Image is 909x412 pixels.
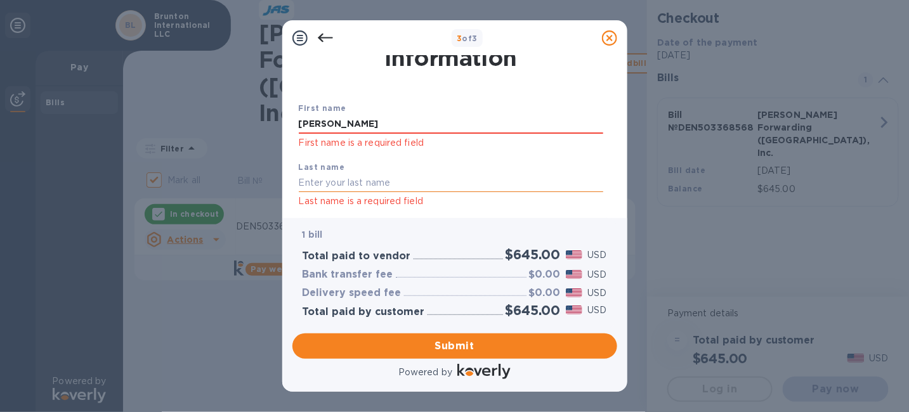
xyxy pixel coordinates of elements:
[299,174,603,193] input: Enter your last name
[587,248,606,262] p: USD
[566,288,583,297] img: USD
[299,136,603,150] p: First name is a required field
[303,306,425,318] h3: Total paid by customer
[566,270,583,279] img: USD
[457,364,511,379] img: Logo
[457,34,462,43] span: 3
[299,115,603,134] input: Enter your first name
[529,287,561,299] h3: $0.00
[303,287,402,299] h3: Delivery speed fee
[506,302,561,318] h2: $645.00
[587,286,606,300] p: USD
[303,338,607,354] span: Submit
[299,194,603,209] p: Last name is a required field
[587,268,606,281] p: USD
[529,269,561,281] h3: $0.00
[299,103,346,113] b: First name
[566,250,583,259] img: USD
[398,366,452,379] p: Powered by
[299,162,345,172] b: Last name
[303,250,411,262] h3: Total paid to vendor
[299,18,603,71] h1: Payment Contact Information
[566,306,583,314] img: USD
[292,333,617,359] button: Submit
[303,229,323,240] b: 1 bill
[457,34,478,43] b: of 3
[587,304,606,317] p: USD
[303,269,393,281] h3: Bank transfer fee
[506,247,561,262] h2: $645.00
